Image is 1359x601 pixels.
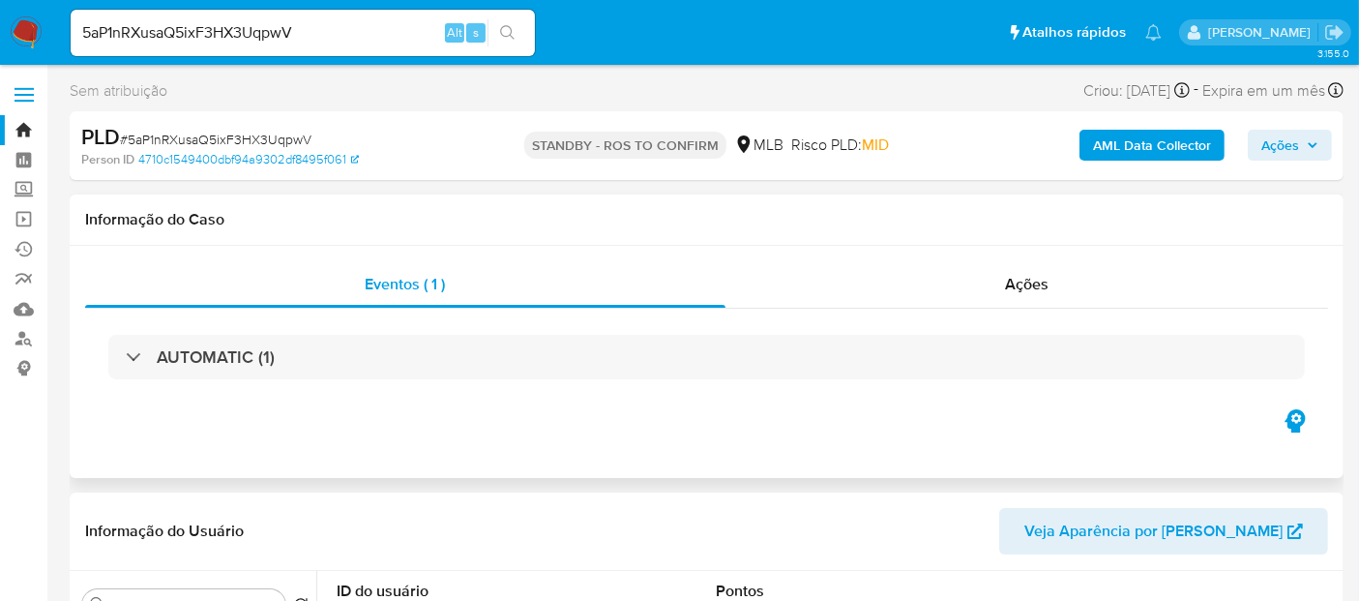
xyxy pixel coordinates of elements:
[138,151,359,168] a: 4710c1549400dbf94a9302df8495f061
[473,23,479,42] span: s
[120,130,311,149] span: # 5aP1nRXusaQ5ixF3HX3UqpwV
[1194,77,1198,104] span: -
[447,23,462,42] span: Alt
[1248,130,1332,161] button: Ações
[85,210,1328,229] h1: Informação do Caso
[71,20,535,45] input: Pesquise usuários ou casos...
[70,80,167,102] span: Sem atribuição
[862,134,889,156] span: MID
[85,522,244,541] h1: Informação do Usuário
[1093,130,1211,161] b: AML Data Collector
[1005,273,1049,295] span: Ações
[81,151,134,168] b: Person ID
[81,121,120,152] b: PLD
[487,19,527,46] button: search-icon
[524,132,726,159] p: STANDBY - ROS TO CONFIRM
[365,273,445,295] span: Eventos ( 1 )
[1079,130,1225,161] button: AML Data Collector
[1145,24,1162,41] a: Notificações
[1024,508,1283,555] span: Veja Aparência por [PERSON_NAME]
[1083,77,1190,104] div: Criou: [DATE]
[1202,80,1325,102] span: Expira em um mês
[1208,23,1317,42] p: erico.trevizan@mercadopago.com.br
[999,508,1328,555] button: Veja Aparência por [PERSON_NAME]
[1022,22,1126,43] span: Atalhos rápidos
[1324,22,1344,43] a: Sair
[108,335,1305,379] div: AUTOMATIC (1)
[734,135,783,156] div: MLB
[1261,130,1299,161] span: Ações
[157,346,275,368] h3: AUTOMATIC (1)
[791,135,889,156] span: Risco PLD:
